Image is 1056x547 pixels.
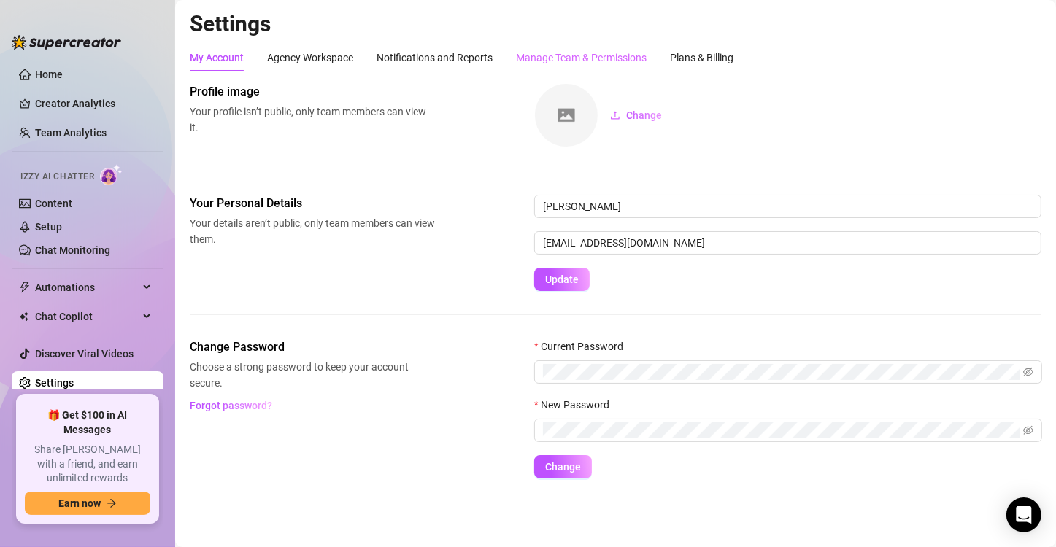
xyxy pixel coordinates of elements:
[377,50,493,66] div: Notifications and Reports
[35,276,139,299] span: Automations
[190,50,244,66] div: My Account
[545,461,581,473] span: Change
[190,195,435,212] span: Your Personal Details
[190,104,435,136] span: Your profile isn’t public, only team members can view it.
[35,244,110,256] a: Chat Monitoring
[19,282,31,293] span: thunderbolt
[20,170,94,184] span: Izzy AI Chatter
[267,50,353,66] div: Agency Workspace
[534,195,1041,218] input: Enter name
[190,359,435,391] span: Choose a strong password to keep your account secure.
[190,400,273,411] span: Forgot password?
[190,10,1041,38] h2: Settings
[25,408,150,437] span: 🎁 Get $100 in AI Messages
[190,338,435,356] span: Change Password
[543,422,1020,438] input: New Password
[35,69,63,80] a: Home
[100,164,123,185] img: AI Chatter
[190,83,435,101] span: Profile image
[543,364,1020,380] input: Current Password
[534,397,619,413] label: New Password
[107,498,117,508] span: arrow-right
[626,109,662,121] span: Change
[190,394,273,417] button: Forgot password?
[670,50,733,66] div: Plans & Billing
[35,377,74,389] a: Settings
[516,50,647,66] div: Manage Team & Permissions
[534,338,633,354] label: Current Password
[35,221,62,233] a: Setup
[534,231,1041,255] input: Enter new email
[190,215,435,247] span: Your details aren’t public, only team members can view them.
[545,273,579,285] span: Update
[535,84,598,147] img: square-placeholder.png
[12,35,121,50] img: logo-BBDzfeDw.svg
[58,497,101,509] span: Earn now
[598,104,674,127] button: Change
[19,311,28,322] img: Chat Copilot
[1023,367,1033,377] span: eye-invisible
[1023,425,1033,435] span: eye-invisible
[610,110,620,120] span: upload
[35,127,107,139] a: Team Analytics
[35,305,139,328] span: Chat Copilot
[35,198,72,209] a: Content
[1006,497,1041,532] div: Open Intercom Messenger
[534,268,590,291] button: Update
[35,92,152,115] a: Creator Analytics
[25,492,150,515] button: Earn nowarrow-right
[35,348,134,360] a: Discover Viral Videos
[534,455,592,478] button: Change
[25,443,150,486] span: Share [PERSON_NAME] with a friend, and earn unlimited rewards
